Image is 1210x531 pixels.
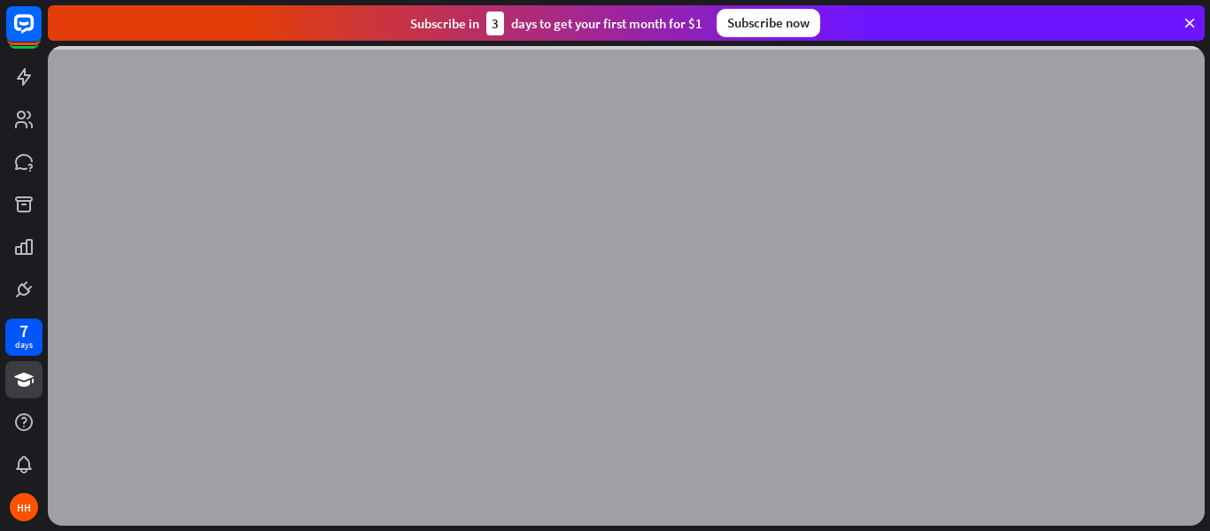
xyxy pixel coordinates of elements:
div: 3 [486,12,504,35]
a: 7 days [5,319,43,356]
div: Subscribe now [717,9,820,37]
div: 7 [19,323,28,339]
div: HH [10,493,38,521]
div: days [15,339,33,351]
div: Subscribe in days to get your first month for $1 [410,12,702,35]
